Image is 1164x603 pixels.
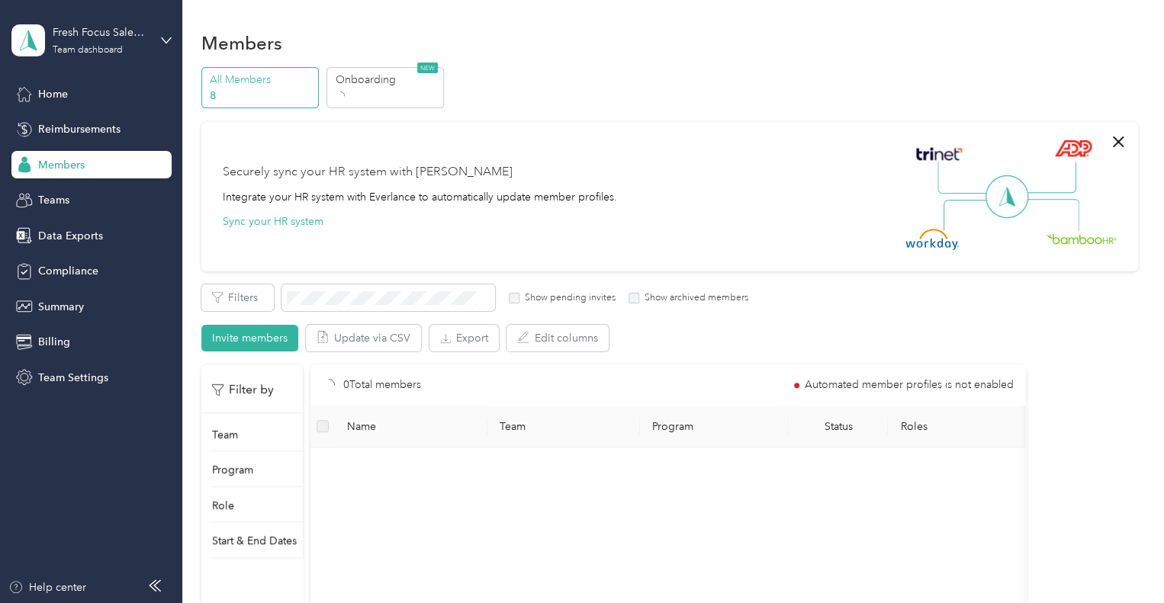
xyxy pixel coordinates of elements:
div: Team dashboard [53,46,123,55]
span: Name [347,420,475,433]
label: Show archived members [639,291,748,305]
label: Show pending invites [519,291,616,305]
p: Role [212,498,234,514]
p: All Members [210,72,314,88]
span: Members [38,157,85,173]
p: Filter by [212,380,274,399]
button: Update via CSV [306,325,421,351]
span: Reimbursements [38,121,121,137]
button: Edit columns [506,325,609,351]
th: Program [640,406,789,447]
img: Line Left Up [937,162,991,194]
span: Summary [38,299,84,315]
img: BambooHR [1047,233,1117,244]
p: Onboarding [336,72,439,88]
span: Data Exports [38,228,103,244]
span: Billing [38,334,70,350]
th: Status [789,406,888,447]
h1: Members [201,35,282,51]
div: Securely sync your HR system with [PERSON_NAME] [223,163,513,181]
iframe: Everlance-gr Chat Button Frame [1079,518,1164,603]
img: Trinet [912,143,966,165]
span: Home [38,86,68,102]
button: Sync your HR system [223,213,323,229]
span: Teams [38,192,69,208]
th: Team [487,406,640,447]
div: Fresh Focus Sales & Marketing [53,24,148,40]
div: Integrate your HR system with Everlance to automatically update member profiles. [223,189,617,205]
button: Export [429,325,499,351]
span: Compliance [38,263,98,279]
span: Team Settings [38,370,108,386]
th: Name [335,406,487,447]
img: Workday [905,229,959,250]
img: ADP [1054,140,1092,157]
p: Start & End Dates [212,533,297,549]
p: 0 Total members [343,377,421,393]
img: Line Right Down [1026,199,1079,232]
img: Line Right Up [1023,162,1076,194]
th: Roles [888,406,1040,447]
span: NEW [417,63,438,73]
button: Help center [8,579,86,595]
span: Automated member profiles is not enabled [805,380,1014,390]
button: Invite members [201,325,298,351]
img: Line Left Down [943,199,996,230]
button: Filters [201,284,274,311]
p: Program [212,462,253,478]
p: 8 [210,88,314,104]
p: Team [212,427,238,443]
